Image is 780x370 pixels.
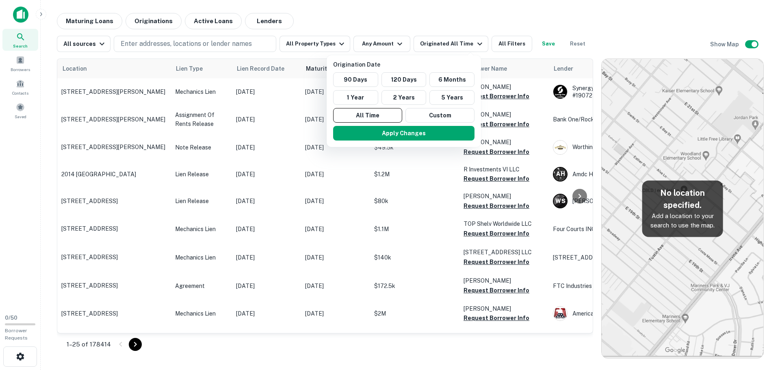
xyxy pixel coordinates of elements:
button: 2 Years [381,90,427,105]
button: All Time [333,108,402,123]
p: Origination Date [333,60,478,69]
button: 1 Year [333,90,378,105]
iframe: Chat Widget [739,305,780,344]
button: Apply Changes [333,126,474,141]
button: 90 Days [333,72,378,87]
button: 6 Months [429,72,474,87]
button: 120 Days [381,72,427,87]
button: Custom [405,108,474,123]
button: 5 Years [429,90,474,105]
